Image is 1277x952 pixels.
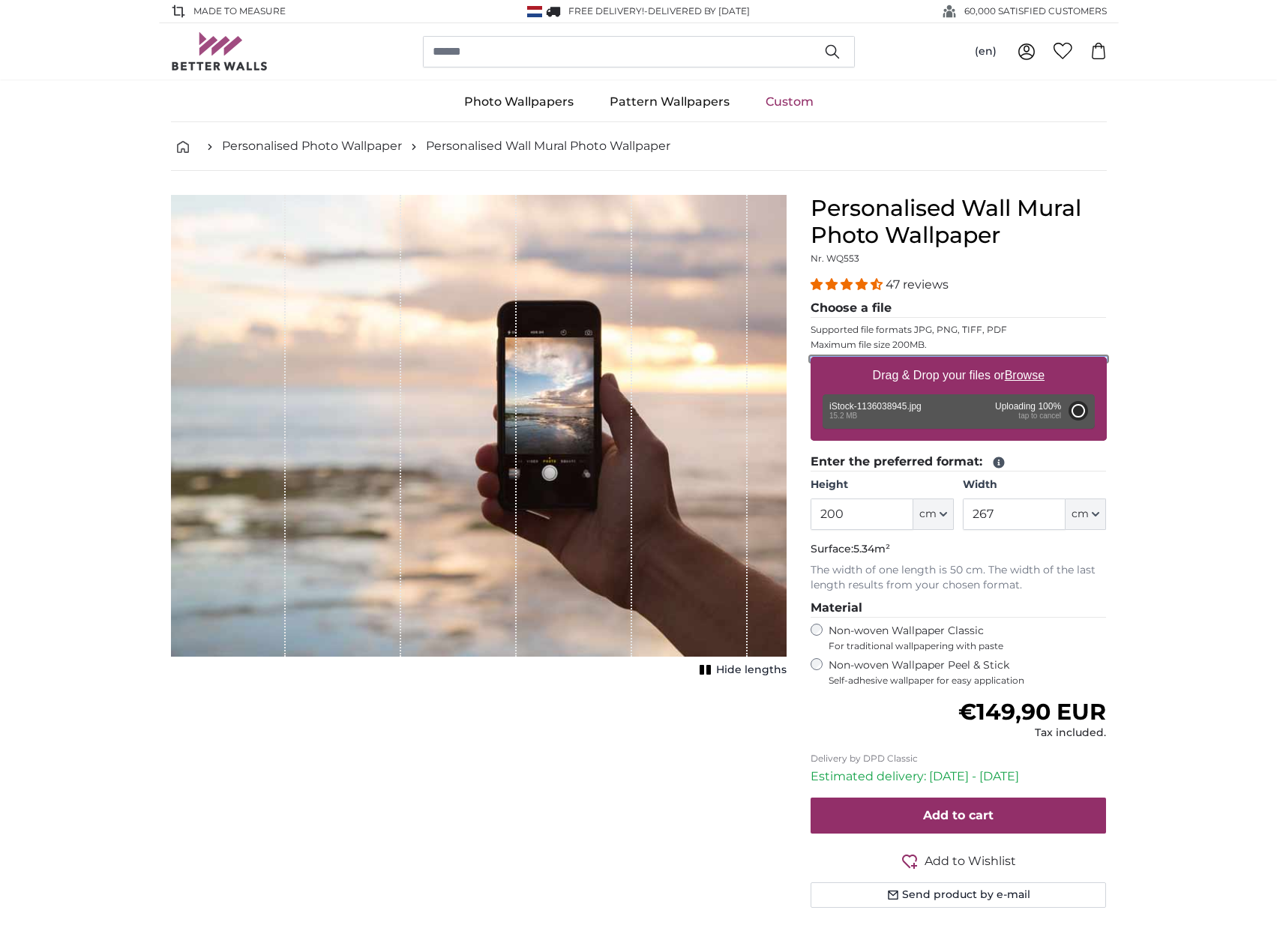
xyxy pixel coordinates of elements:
p: Supported file formats JPG, PNG, TIFF, PDF [811,324,1107,336]
button: cm [1066,498,1106,530]
span: Delivered by [DATE] [648,5,750,16]
button: Add to cart [811,798,1107,834]
a: Photo Wallpapers [446,82,592,121]
span: cm [919,507,937,522]
img: Netherlands [527,6,542,17]
u: Browse [1005,369,1045,382]
p: Maximum file size 200MB. [811,339,1107,351]
button: (en) [963,38,1009,65]
span: Made to Measure [193,4,286,18]
span: FREE delivery! [568,5,644,16]
span: Add to Wishlist [925,852,1016,870]
div: 1 of 1 [171,195,787,681]
span: Self-adhesive wallpaper for easy application [829,675,1107,687]
button: Hide lengths [695,660,787,681]
legend: Choose a file [811,299,1107,318]
span: Nr. WQ553 [811,253,859,264]
span: For traditional wallpapering with paste [829,640,1107,652]
a: Pattern Wallpapers [592,82,748,121]
span: cm [1072,507,1089,522]
a: Personalised Wall Mural Photo Wallpaper [426,137,670,155]
span: 4.38 stars [811,277,886,292]
a: Personalised Photo Wallpaper [222,137,402,155]
span: 60,000 SATISFIED CUSTOMERS [964,4,1107,18]
button: Send product by e-mail [811,882,1107,908]
button: cm [913,498,954,530]
p: Delivery by DPD Classic [811,753,1107,765]
button: Add to Wishlist [811,852,1107,870]
label: Width [963,477,1106,492]
label: Drag & Drop your files or [866,361,1050,391]
legend: Material [811,599,1107,618]
div: Tax included. [958,726,1106,741]
span: 5.34m² [853,542,890,555]
p: Surface: [811,542,1107,557]
p: The width of one length is 50 cm. The width of the last length results from your chosen format. [811,563,1107,593]
label: Non-woven Wallpaper Peel & Stick [829,658,1107,687]
p: Estimated delivery: [DATE] - [DATE] [811,768,1107,786]
a: Custom [748,82,832,121]
img: Betterwalls [171,32,268,70]
legend: Enter the preferred format: [811,453,1107,472]
span: - [644,5,750,16]
nav: breadcrumbs [171,122,1107,171]
label: Non-woven Wallpaper Classic [829,624,1107,652]
h1: Personalised Wall Mural Photo Wallpaper [811,195,1107,249]
span: Hide lengths [716,663,787,678]
span: 47 reviews [886,277,949,292]
span: Add to cart [923,808,994,822]
span: €149,90 EUR [958,698,1106,726]
label: Height [811,477,954,492]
